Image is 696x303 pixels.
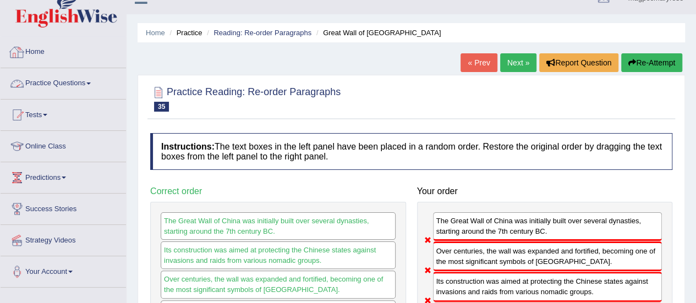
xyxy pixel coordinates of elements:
div: The Great Wall of China was initially built over several dynasties, starting around the 7th centu... [161,212,396,240]
h4: Your order [417,186,673,196]
a: « Prev [461,53,497,72]
a: Practice Questions [1,68,126,96]
div: Its construction was aimed at protecting the Chinese states against invasions and raids from vari... [433,272,662,301]
div: Over centuries, the wall was expanded and fortified, becoming one of the most significant symbols... [161,271,396,298]
h4: Correct order [150,186,406,196]
div: The Great Wall of China was initially built over several dynasties, starting around the 7th centu... [433,212,662,241]
div: Its construction was aimed at protecting the Chinese states against invasions and raids from vari... [161,241,396,269]
a: Home [1,37,126,64]
a: Home [146,29,165,37]
a: Predictions [1,162,126,190]
b: Instructions: [161,142,215,151]
li: Practice [167,27,202,38]
span: 35 [154,102,169,112]
a: Next » [500,53,536,72]
li: Great Wall of [GEOGRAPHIC_DATA] [314,27,441,38]
div: Over centuries, the wall was expanded and fortified, becoming one of the most significant symbols... [433,241,662,271]
button: Re-Attempt [621,53,682,72]
button: Report Question [539,53,618,72]
a: Online Class [1,131,126,158]
a: Tests [1,100,126,127]
a: Your Account [1,256,126,284]
a: Reading: Re-order Paragraphs [213,29,311,37]
a: Strategy Videos [1,225,126,252]
h4: The text boxes in the left panel have been placed in a random order. Restore the original order b... [150,133,672,170]
h2: Practice Reading: Re-order Paragraphs [150,84,341,112]
a: Success Stories [1,194,126,221]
